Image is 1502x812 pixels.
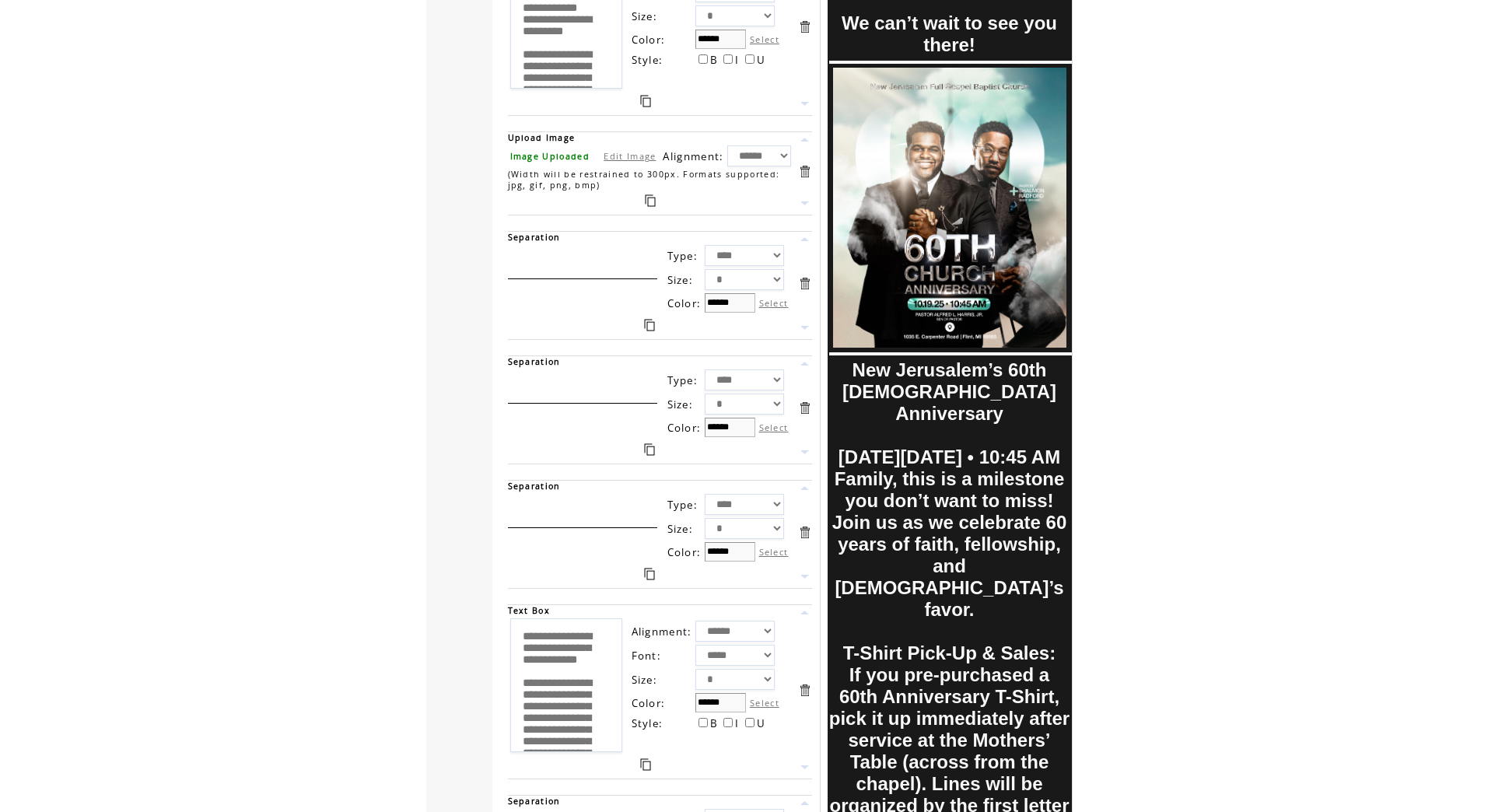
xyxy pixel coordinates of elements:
img: images [833,68,1066,348]
span: Size: [667,522,694,536]
span: Type: [667,249,698,263]
span: I [735,716,739,730]
span: I [735,53,739,67]
span: B [710,716,718,730]
span: Color: [667,545,702,559]
a: Move this item up [797,605,812,620]
span: U [757,716,765,730]
span: Size: [632,9,658,23]
a: Move this item down [797,569,812,584]
a: Delete this item [797,164,812,179]
span: Color: [667,421,702,435]
a: Delete this item [797,276,812,291]
a: Delete this item [797,525,812,540]
a: Duplicate this item [640,95,651,107]
a: Duplicate this item [644,319,655,331]
a: Move this item down [797,320,812,335]
span: Color: [632,33,666,47]
label: Select [750,697,779,709]
a: Duplicate this item [640,758,651,771]
span: Image Uploaded [510,151,590,162]
a: Delete this item [797,683,812,698]
span: Size: [632,673,658,687]
a: Move this item down [797,196,812,211]
span: Type: [667,373,698,387]
a: Edit Image [604,150,656,162]
span: U [757,53,765,67]
label: Select [759,422,789,433]
label: Select [759,546,789,558]
span: Color: [632,696,666,710]
a: Move this item down [797,96,812,111]
label: Select [750,33,779,45]
a: Move this item up [797,356,812,371]
a: Move this item up [797,232,812,247]
span: Separation [508,481,561,492]
span: Separation [508,796,561,807]
a: Move this item up [797,132,812,147]
span: Alignment: [632,625,692,639]
a: Move this item down [797,445,812,460]
label: Select [759,297,789,309]
span: Alignment: [663,149,723,163]
a: Duplicate this item [644,443,655,456]
a: Move this item up [797,481,812,495]
span: Text Box [508,605,551,616]
span: Separation [508,232,561,243]
span: Separation [508,356,561,367]
a: Delete this item [797,19,812,34]
span: Upload Image [508,132,576,143]
a: Duplicate this item [644,568,655,580]
span: Color: [667,296,702,310]
span: Type: [667,498,698,512]
a: Move this item up [797,796,812,810]
span: (Width will be restrained to 300px. Formats supported: jpg, gif, png, bmp) [508,169,780,191]
span: Font: [632,649,662,663]
span: Style: [632,53,663,67]
span: Style: [632,716,663,730]
a: Delete this item [797,401,812,415]
a: Duplicate this item [645,194,656,207]
a: Move this item down [797,760,812,775]
span: Size: [667,273,694,287]
span: Size: [667,397,694,411]
span: B [710,53,718,67]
